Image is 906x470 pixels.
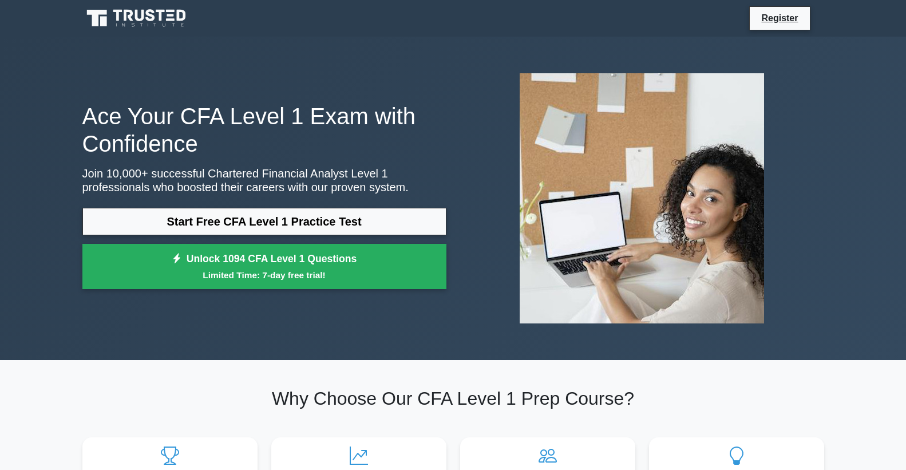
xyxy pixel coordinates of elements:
[754,11,805,25] a: Register
[82,244,446,290] a: Unlock 1094 CFA Level 1 QuestionsLimited Time: 7-day free trial!
[82,102,446,157] h1: Ace Your CFA Level 1 Exam with Confidence
[82,208,446,235] a: Start Free CFA Level 1 Practice Test
[82,388,824,409] h2: Why Choose Our CFA Level 1 Prep Course?
[97,268,432,282] small: Limited Time: 7-day free trial!
[82,167,446,194] p: Join 10,000+ successful Chartered Financial Analyst Level 1 professionals who boosted their caree...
